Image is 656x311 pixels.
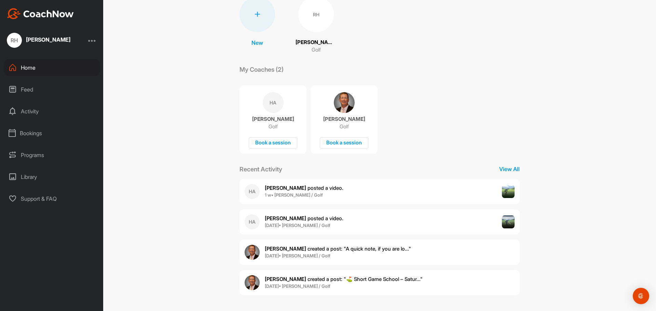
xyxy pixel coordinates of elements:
span: posted a video . [265,215,343,222]
b: [DATE] • [PERSON_NAME] / Golf [265,253,330,258]
div: HA [263,92,284,113]
span: created a post : "⛳ Short Game School – Satur..." [265,276,423,282]
p: Golf [312,46,321,54]
div: Feed [4,81,100,98]
p: [PERSON_NAME] [252,116,294,123]
div: Support & FAQ [4,190,100,207]
img: coach avatar [334,92,355,113]
div: Bookings [4,125,100,142]
div: RH [7,33,22,48]
p: Golf [269,123,278,130]
b: 1 w • [PERSON_NAME] / Golf [265,192,323,198]
div: Programs [4,146,100,164]
div: Book a session [249,137,297,149]
p: My Coaches (2) [240,65,284,74]
div: Open Intercom Messenger [633,288,649,304]
p: [PERSON_NAME] [323,116,365,123]
div: Book a session [320,137,368,149]
b: [DATE] • [PERSON_NAME] / Golf [265,283,330,289]
p: View All [499,165,520,173]
p: Recent Activity [240,165,282,174]
b: [DATE] • [PERSON_NAME] / Golf [265,223,330,228]
p: New [251,39,263,47]
div: Library [4,168,100,185]
b: [PERSON_NAME] [265,276,306,282]
img: post image [502,215,515,228]
img: CoachNow [7,8,74,19]
p: [PERSON_NAME] [296,39,337,46]
b: [PERSON_NAME] [265,245,306,252]
div: [PERSON_NAME] [26,37,70,42]
b: [PERSON_NAME] [265,215,306,222]
b: [PERSON_NAME] [265,185,306,191]
div: HA [245,184,260,199]
p: Golf [340,123,349,130]
img: post image [502,185,515,198]
img: user avatar [245,275,260,290]
img: user avatar [245,245,260,260]
span: created a post : "A quick note, if you are lo..." [265,245,411,252]
div: HA [245,214,260,229]
div: Home [4,59,100,76]
div: Activity [4,103,100,120]
span: posted a video . [265,185,343,191]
